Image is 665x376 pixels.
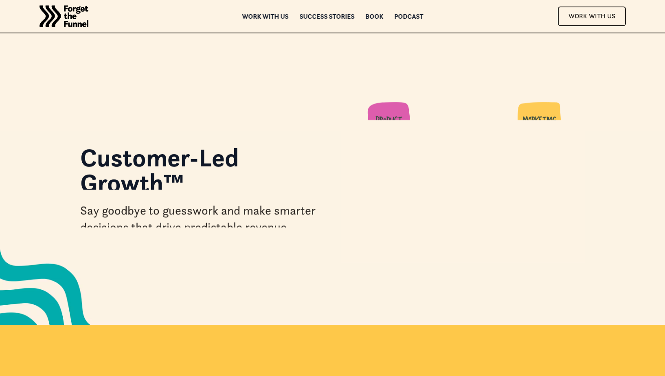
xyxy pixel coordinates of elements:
[80,202,325,235] div: Say goodbye to guesswork and make smarter decisions that drive predictable revenue.
[558,7,626,26] a: Work With Us
[242,13,288,19] a: Work with us
[394,13,423,19] a: Podcast
[365,13,383,19] a: Book
[80,145,325,204] h1: Customer-Led Growth™
[299,13,354,19] a: Success Stories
